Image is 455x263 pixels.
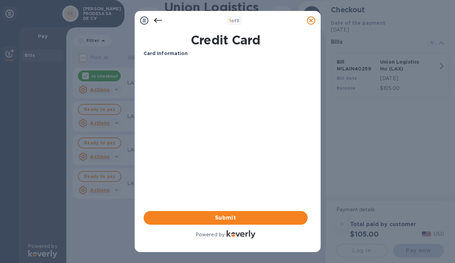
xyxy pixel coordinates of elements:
[144,211,308,225] button: Submit
[196,231,225,238] p: Powered by
[229,18,231,23] span: 1
[144,63,308,165] iframe: Your browser does not support iframes
[144,51,188,56] b: Card Information
[149,214,302,222] span: Submit
[229,18,240,23] b: of 3
[141,33,310,47] h1: Credit Card
[227,230,255,238] img: Logo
